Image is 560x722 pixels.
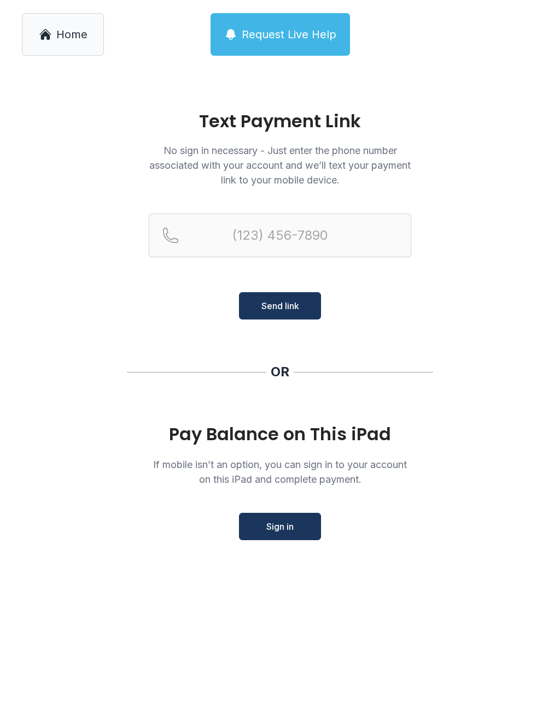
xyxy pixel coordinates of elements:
div: OR [271,363,289,381]
input: Reservation phone number [149,214,411,257]
span: Home [56,27,87,42]
p: No sign in necessary - Just enter the phone number associated with your account and we’ll text yo... [149,143,411,187]
span: Request Live Help [242,27,336,42]
span: Sign in [266,520,294,533]
div: Pay Balance on This iPad [149,424,411,444]
span: Send link [261,299,299,312]
p: If mobile isn’t an option, you can sign in to your account on this iPad and complete payment. [149,457,411,487]
h1: Text Payment Link [149,113,411,130]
